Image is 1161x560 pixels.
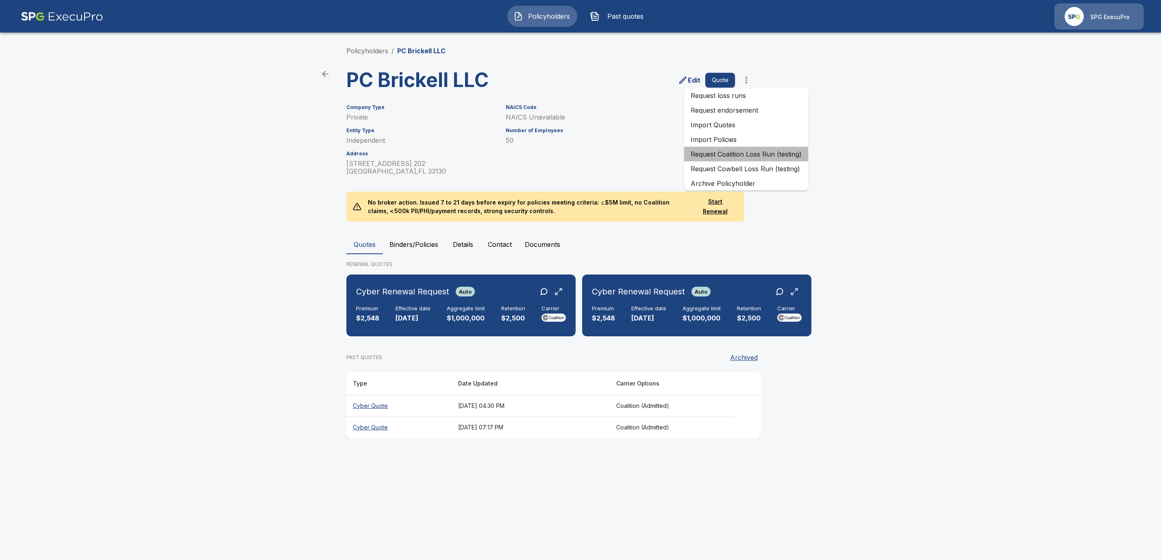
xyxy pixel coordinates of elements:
th: Cyber Quote [346,416,452,438]
p: [DATE] [631,314,666,323]
a: back [317,66,333,82]
th: Coalition (Admitted) [610,395,733,416]
h6: Aggregate limit [447,305,485,312]
h6: Retention [737,305,761,312]
img: AA Logo [21,4,103,29]
p: Independent [346,137,496,144]
a: Request loss runs [684,88,808,103]
p: [STREET_ADDRESS] 202 [GEOGRAPHIC_DATA] , FL 33130 [346,160,496,175]
p: [DATE] [396,314,430,323]
h6: Premium [356,305,379,312]
p: $2,500 [737,314,761,323]
img: Carrier [777,314,802,322]
button: Quotes [346,235,383,254]
th: Cyber Quote [346,395,452,416]
th: Coalition (Admitted) [610,416,733,438]
h6: Entity Type [346,128,496,133]
a: Request endorsement [684,103,808,118]
button: Policyholders IconPolicyholders [507,6,577,27]
h6: Effective date [396,305,430,312]
h6: Carrier [777,305,802,312]
img: Agency Icon [1065,7,1084,26]
h6: Cyber Renewal Request [356,285,449,298]
p: Private [346,113,496,121]
button: Past quotes IconPast quotes [584,6,654,27]
h6: Carrier [541,305,566,312]
h6: Effective date [631,305,666,312]
th: Carrier Options [610,372,733,395]
h6: Retention [501,305,525,312]
img: Past quotes Icon [590,11,600,21]
a: edit [676,74,702,87]
span: Past quotes [603,11,648,21]
h6: Aggregate limit [683,305,721,312]
button: Start Renewal [693,194,738,219]
span: Auto [456,288,475,295]
p: 50 [506,137,735,144]
h6: Premium [592,305,615,312]
table: responsive table [346,372,761,438]
button: more [738,72,754,88]
h6: Company Type [346,105,496,110]
button: Details [445,235,481,254]
h6: Cyber Renewal Request [592,285,685,298]
li: / [391,46,394,56]
p: $2,548 [592,314,615,323]
th: Date Updated [452,372,610,395]
th: Type [346,372,452,395]
p: $1,000,000 [683,314,721,323]
button: Quote [705,73,735,88]
nav: breadcrumb [346,46,446,56]
p: Edit [688,75,700,85]
p: $2,548 [356,314,379,323]
a: Import Quotes [684,118,808,132]
button: Documents [518,235,567,254]
h6: Number of Employees [506,128,735,133]
img: Carrier [541,314,566,322]
p: No broker action. Issued 7 to 21 days before expiry for policies meeting criteria: ≤ $5M limit, n... [361,192,692,222]
span: Policyholders [526,11,571,21]
a: Policyholders [346,47,388,55]
button: Archived [727,349,761,366]
p: RENEWAL QUOTES [346,261,815,268]
h6: Address [346,151,496,157]
a: Request Coalition Loss Run (testing) [684,147,808,161]
div: policyholder tabs [346,235,815,254]
h6: NAICS Code [506,105,735,110]
a: Request Cowbell Loss Run (testing) [684,161,808,176]
a: Archive Policyholder [684,176,808,191]
p: $2,500 [501,314,525,323]
a: Import Policies [684,132,808,147]
p: SPG ExecuPro [1090,13,1130,21]
p: PC Brickell LLC [397,46,446,56]
button: Contact [481,235,518,254]
img: Policyholders Icon [513,11,523,21]
a: Agency IconSPG ExecuPro [1054,4,1144,29]
h3: PC Brickell LLC [346,69,547,92]
p: $1,000,000 [447,314,485,323]
p: NAICS Unavailable [506,113,735,121]
button: Binders/Policies [383,235,445,254]
th: [DATE] 07:17 PM [452,416,610,438]
span: Auto [691,288,711,295]
th: [DATE] 04:30 PM [452,395,610,416]
p: PAST QUOTES [346,354,382,361]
